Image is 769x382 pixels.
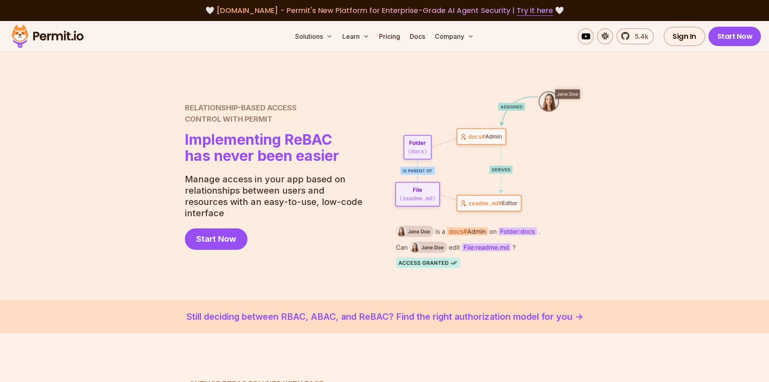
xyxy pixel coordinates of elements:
[196,233,236,245] span: Start Now
[664,27,705,46] a: Sign In
[19,5,750,16] div: 🤍 🤍
[292,28,336,44] button: Solutions
[185,173,369,219] p: Manage access in your app based on relationships between users and resources with an easy-to-use,...
[185,131,339,148] span: Implementing ReBAC
[407,28,428,44] a: Docs
[19,310,750,323] a: Still deciding between RBAC, ABAC, and ReBAC? Find the right authorization model for you ->
[185,131,339,164] h1: has never been easier
[8,23,87,50] img: Permit logo
[517,5,553,16] a: Try it here
[616,28,654,44] a: 5.4k
[185,102,339,114] span: Relationship-Based Access
[185,228,247,250] a: Start Now
[216,5,553,15] span: [DOMAIN_NAME] - Permit's New Platform for Enterprise-Grade AI Agent Security |
[185,102,339,125] h2: Control with Permit
[339,28,373,44] button: Learn
[376,28,403,44] a: Pricing
[708,27,761,46] a: Start Now
[630,32,648,41] span: 5.4k
[432,28,477,44] button: Company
